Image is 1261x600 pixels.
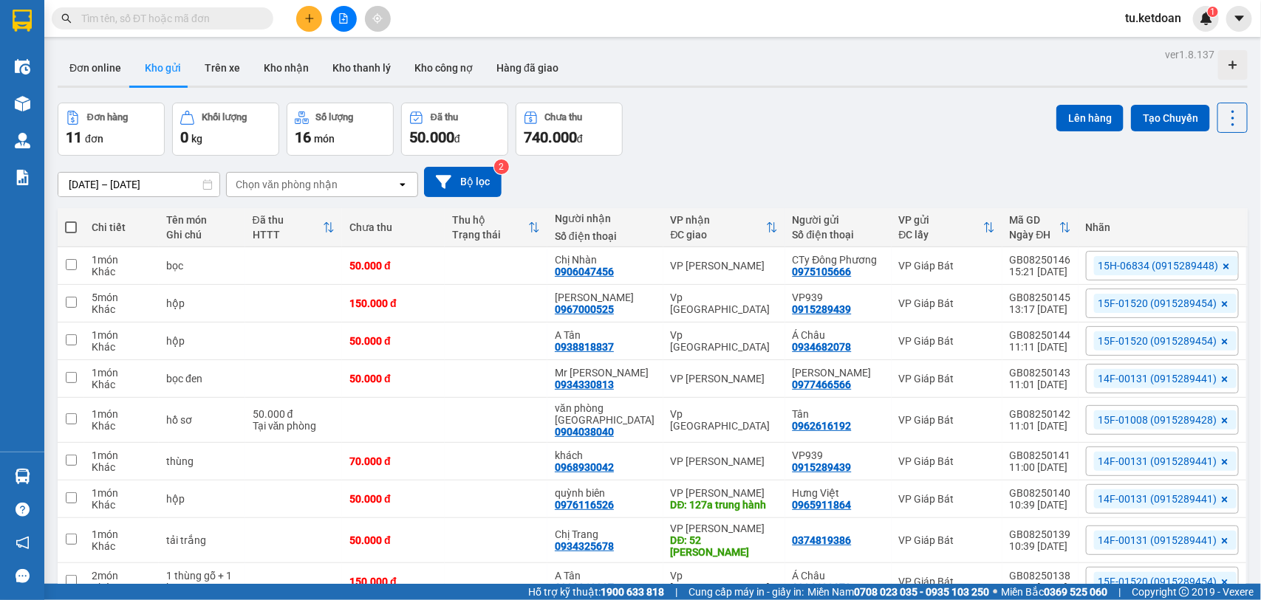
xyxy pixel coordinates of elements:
div: Chưa thu [349,221,437,233]
div: khách [555,449,656,461]
div: 150.000 đ [349,297,437,309]
span: tu.ketdoan [1113,9,1193,27]
button: file-add [331,6,357,32]
div: 0904038040 [555,426,614,438]
button: Số lượng16món [287,103,394,156]
span: đơn [85,133,103,145]
span: 740.000 [524,128,577,146]
div: GB08250141 [1010,449,1071,461]
div: văn phòng hải hà [555,402,656,426]
span: kg [191,133,202,145]
span: ⚪️ [993,589,997,595]
div: Chưa thu [545,112,583,123]
button: Hàng đã giao [485,50,570,86]
div: VP Giáp Bát [899,414,995,426]
button: Lên hàng [1056,105,1124,131]
div: bọc đen [166,373,238,385]
span: 15F-01520 (0915289454) [1098,297,1217,310]
div: 150.000 đ [349,576,437,587]
strong: 0369 525 060 [1044,586,1107,598]
div: hộp [166,493,238,505]
button: caret-down [1226,6,1252,32]
button: aim [365,6,391,32]
button: plus [296,6,322,32]
div: Á Châu [793,329,884,341]
div: 50.000 đ [253,408,335,420]
th: Toggle SortBy [892,208,1002,247]
span: 1 [1210,7,1215,17]
button: Đã thu50.000đ [401,103,508,156]
div: 1 món [92,408,151,420]
div: Khác [92,540,151,552]
div: 10:39 [DATE] [1010,540,1071,552]
img: warehouse-icon [15,133,30,148]
div: Khác [92,379,151,390]
span: 50.000 [409,128,454,146]
span: 15F-01520 (0915289454) [1098,334,1217,348]
span: Hỗ trợ kỹ thuật: [528,584,664,600]
div: 1 thùng gỗ + 1 bọc [166,570,238,593]
div: GB08250140 [1010,487,1071,499]
div: 15:21 [DATE] [1010,266,1071,277]
div: hộp [166,335,238,347]
span: Miền Bắc [1001,584,1107,600]
span: 15H-06834 (0915289448) [1098,259,1219,272]
span: 14F-00131 (0915289441) [1098,492,1217,506]
span: | [675,584,677,600]
div: Trạng thái [452,229,528,241]
div: Chi tiết [92,221,151,233]
div: hộp [166,297,238,309]
div: 1 món [92,367,151,379]
div: Số điện thoại [793,229,884,241]
div: GB08250142 [1010,408,1071,420]
div: 50.000 đ [349,335,437,347]
div: 11:01 [DATE] [1010,379,1071,390]
button: Đơn online [58,50,133,86]
div: VP Giáp Bát [899,373,995,385]
div: 70.000 đ [349,455,437,467]
div: Tại văn phòng [253,420,335,432]
img: warehouse-icon [15,469,30,484]
div: GB08250145 [1010,292,1071,303]
div: 0934682078 [793,582,852,593]
div: Thu hộ [452,214,528,226]
div: VP Giáp Bát [899,493,995,505]
div: Đã thu [253,214,324,226]
div: 0934325678 [555,540,614,552]
div: 0906047456 [555,266,614,277]
div: 13:17 [DATE] [1010,303,1071,315]
div: 1 món [92,254,151,266]
div: 0968930042 [555,461,614,473]
div: VP Giáp Bát [899,455,995,467]
div: VP Giáp Bát [899,260,995,272]
span: file-add [338,13,349,24]
div: ĐC giao [671,229,766,241]
div: VP Giáp Bát [899,534,995,546]
div: Vp [GEOGRAPHIC_DATA] [671,570,778,593]
img: logo [7,47,40,100]
div: VP [PERSON_NAME] [671,260,778,272]
div: 10:39 [DATE] [1010,499,1071,511]
div: Khác [92,420,151,432]
span: Số 939 Giải Phóng (Đối diện Ga Giáp Bát) [50,30,129,65]
div: Đã thu [431,112,458,123]
span: notification [16,536,30,550]
span: đ [577,133,583,145]
button: Khối lượng0kg [172,103,279,156]
button: Kho thanh lý [321,50,403,86]
div: 0962616192 [793,420,852,432]
span: món [314,133,335,145]
div: 0975105666 [793,266,852,277]
div: Vp [GEOGRAPHIC_DATA] [671,329,778,353]
button: Bộ lọc [424,167,502,197]
span: copyright [1179,587,1189,597]
div: Tạo kho hàng mới [1218,50,1248,80]
span: Kết Đoàn [52,8,127,27]
div: 1 món [92,449,151,461]
span: Miền Nam [807,584,989,600]
th: Toggle SortBy [245,208,343,247]
span: plus [304,13,315,24]
input: Tìm tên, số ĐT hoặc mã đơn [81,10,256,27]
div: Khác [92,582,151,593]
span: đ [454,133,460,145]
